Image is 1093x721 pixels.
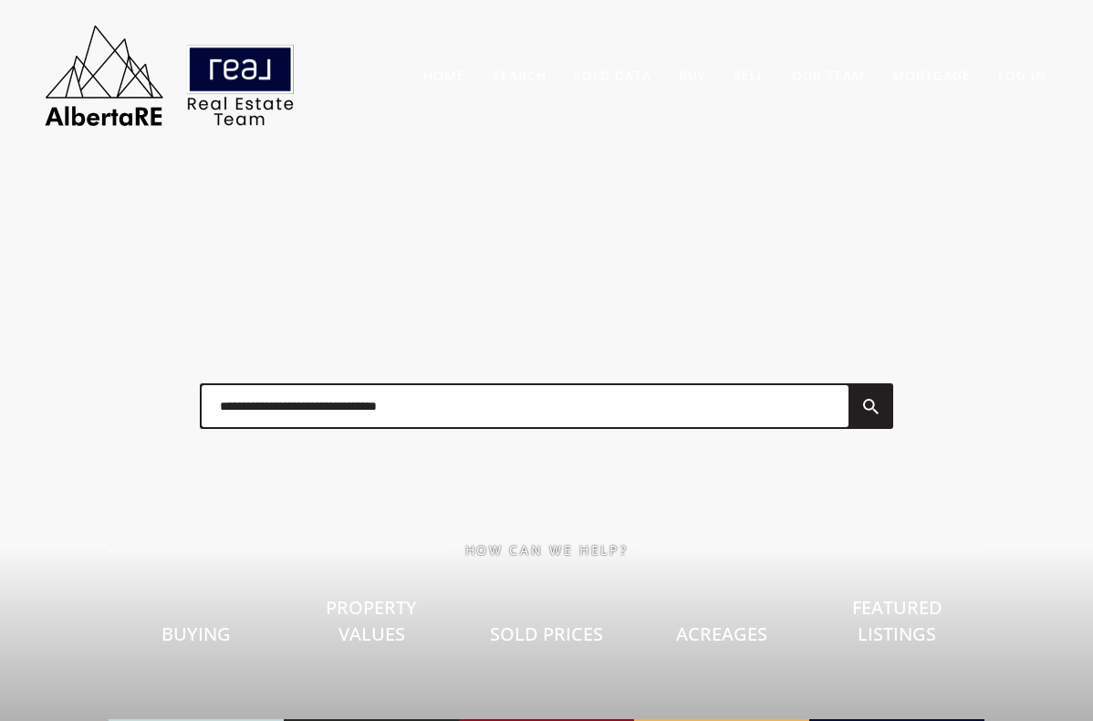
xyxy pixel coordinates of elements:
a: Home [423,67,465,84]
span: Property Values [326,595,417,646]
a: Buying [109,558,284,721]
a: Acreages [634,558,809,721]
span: Acreages [676,622,767,646]
span: Sold Prices [490,622,603,646]
a: Featured Listings [809,531,984,721]
a: Sold Data [574,67,651,84]
a: Mortgage [892,67,971,84]
a: Sold Prices [459,558,634,721]
img: AlbertaRE Real Estate Team | Real Broker [33,18,307,132]
a: Property Values [284,531,459,721]
a: Sell [734,67,765,84]
span: Buying [161,622,231,646]
a: Our Team [792,67,865,84]
a: Log In [998,67,1046,84]
span: Featured Listings [852,595,942,646]
a: Buy [679,67,706,84]
a: Search [493,67,546,84]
